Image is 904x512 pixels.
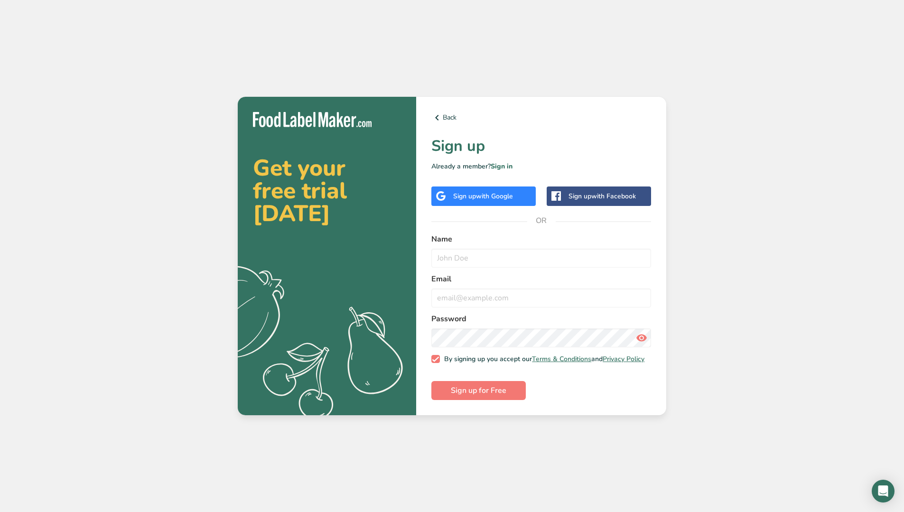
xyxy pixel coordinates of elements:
[431,313,651,325] label: Password
[431,233,651,245] label: Name
[476,192,513,201] span: with Google
[253,112,372,128] img: Food Label Maker
[431,381,526,400] button: Sign up for Free
[431,161,651,171] p: Already a member?
[431,112,651,123] a: Back
[431,273,651,285] label: Email
[453,191,513,201] div: Sign up
[431,135,651,158] h1: Sign up
[440,355,645,363] span: By signing up you accept our and
[431,289,651,307] input: email@example.com
[491,162,513,171] a: Sign in
[527,206,556,235] span: OR
[451,385,506,396] span: Sign up for Free
[872,480,895,503] div: Open Intercom Messenger
[603,354,644,363] a: Privacy Policy
[532,354,591,363] a: Terms & Conditions
[568,191,636,201] div: Sign up
[431,249,651,268] input: John Doe
[591,192,636,201] span: with Facebook
[253,157,401,225] h2: Get your free trial [DATE]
